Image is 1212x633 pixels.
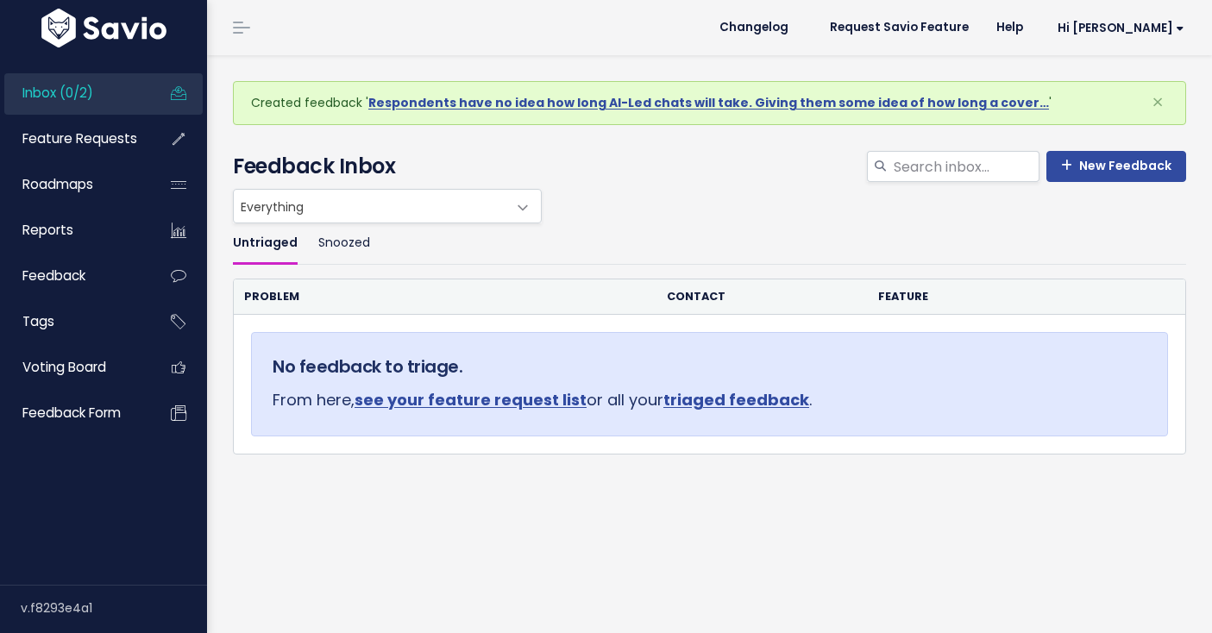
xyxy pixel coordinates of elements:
h4: Feedback Inbox [233,151,1186,182]
span: Changelog [719,22,788,34]
a: Help [983,15,1037,41]
a: Untriaged [233,223,298,264]
th: Feature [868,279,1132,315]
a: Tags [4,302,143,342]
div: v.f8293e4a1 [21,586,207,630]
span: Hi [PERSON_NAME] [1058,22,1184,34]
button: Close [1134,82,1181,123]
span: Feedback form [22,404,121,422]
span: Roadmaps [22,175,93,193]
h5: No feedback to triage. [273,354,1146,379]
a: Roadmaps [4,165,143,204]
a: Voting Board [4,348,143,387]
th: Problem [234,279,656,315]
input: Search inbox... [892,151,1039,182]
a: New Feedback [1046,151,1186,182]
a: Respondents have no idea how long AI-Led chats will take. Giving them some idea of how long a cover… [368,94,1049,111]
a: Inbox (0/2) [4,73,143,113]
p: From here, or all your . [273,386,1146,414]
a: Snoozed [318,223,370,264]
a: Feedback form [4,393,143,433]
a: Feature Requests [4,119,143,159]
span: Everything [234,190,506,222]
span: Everything [233,189,542,223]
ul: Filter feature requests [233,223,1186,264]
img: logo-white.9d6f32f41409.svg [37,9,171,47]
a: Feedback [4,256,143,296]
a: see your feature request list [355,389,587,411]
th: Contact [656,279,868,315]
a: triaged feedback [663,389,809,411]
a: Request Savio Feature [816,15,983,41]
span: Inbox (0/2) [22,84,93,102]
span: × [1152,88,1164,116]
a: Reports [4,210,143,250]
span: Voting Board [22,358,106,376]
a: Hi [PERSON_NAME] [1037,15,1198,41]
span: Feedback [22,266,85,285]
span: Feature Requests [22,129,137,147]
span: Tags [22,312,54,330]
span: Reports [22,221,73,239]
div: Created feedback ' ' [233,81,1186,125]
